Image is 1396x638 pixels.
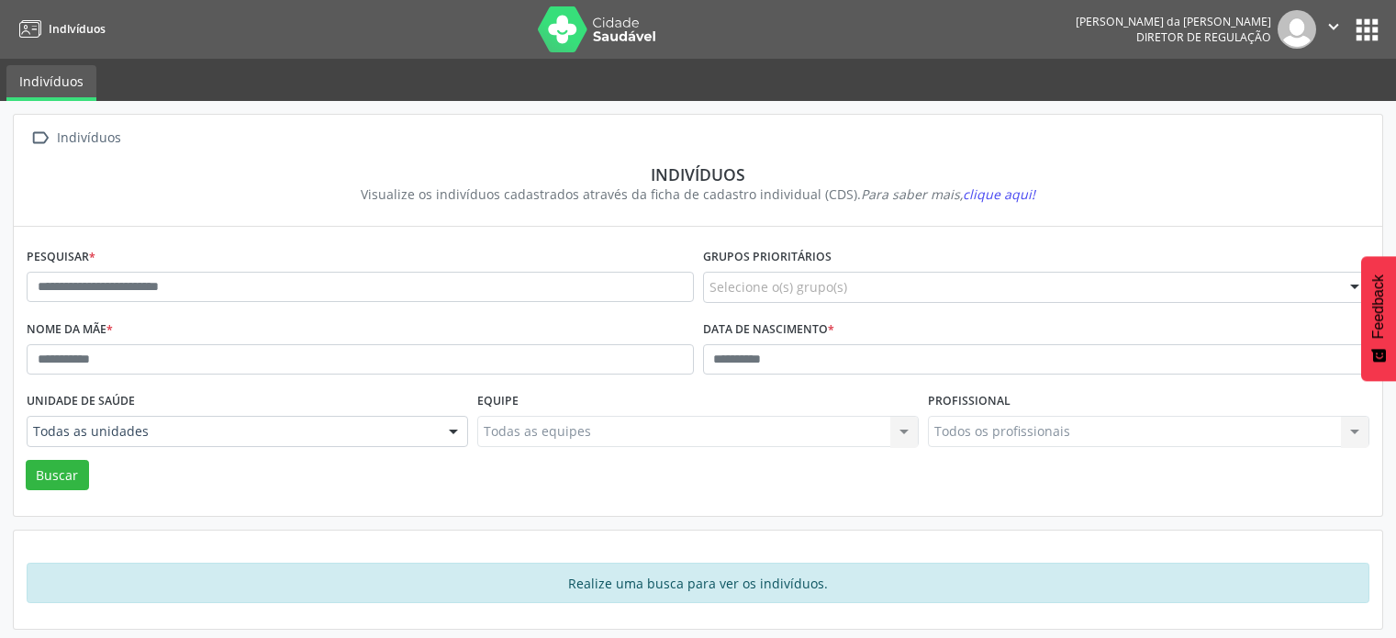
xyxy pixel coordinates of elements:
div: Indivíduos [53,125,124,151]
div: Visualize os indivíduos cadastrados através da ficha de cadastro individual (CDS). [39,185,1357,204]
label: Profissional [928,387,1011,416]
a: Indivíduos [6,65,96,101]
i:  [1323,17,1344,37]
button: apps [1351,14,1383,46]
label: Equipe [477,387,519,416]
div: Indivíduos [39,164,1357,185]
label: Pesquisar [27,243,95,272]
a:  Indivíduos [27,125,124,151]
button: Feedback - Mostrar pesquisa [1361,256,1396,381]
span: clique aqui! [963,185,1035,203]
i: Para saber mais, [861,185,1035,203]
img: img [1278,10,1316,49]
span: Todas as unidades [33,422,430,441]
label: Nome da mãe [27,316,113,344]
span: Indivíduos [49,21,106,37]
label: Data de nascimento [703,316,834,344]
span: Feedback [1370,274,1387,339]
label: Unidade de saúde [27,387,135,416]
span: Selecione o(s) grupo(s) [709,277,847,297]
div: Realize uma busca para ver os indivíduos. [27,563,1369,603]
i:  [27,125,53,151]
button:  [1316,10,1351,49]
div: [PERSON_NAME] da [PERSON_NAME] [1076,14,1271,29]
button: Buscar [26,460,89,491]
label: Grupos prioritários [703,243,832,272]
a: Indivíduos [13,14,106,44]
span: Diretor de regulação [1136,29,1271,45]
